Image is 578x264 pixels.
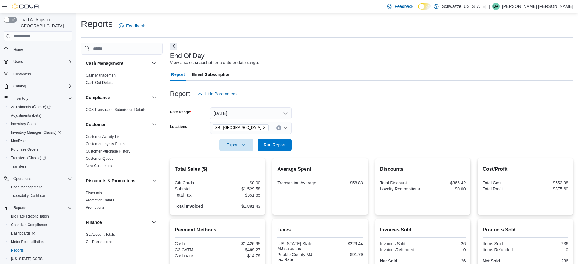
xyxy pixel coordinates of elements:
[13,205,26,210] span: Reports
[175,204,203,209] strong: Total Invoiced
[170,124,187,129] label: Locations
[262,126,266,129] button: Remove SB - Pueblo West from selection in this group
[11,239,44,244] span: Metrc Reconciliation
[11,83,28,90] button: Catalog
[9,163,29,170] a: Transfers
[9,230,72,237] span: Dashboards
[9,146,72,153] span: Purchase Orders
[11,130,61,135] span: Inventory Manager (Classic)
[277,166,363,173] h2: Average Spent
[17,17,72,29] span: Load All Apps in [GEOGRAPHIC_DATA]
[9,163,72,170] span: Transfers
[86,80,113,85] span: Cash Out Details
[9,129,72,136] span: Inventory Manager (Classic)
[11,156,46,160] span: Transfers (Classic)
[9,154,72,162] span: Transfers (Classic)
[86,232,115,237] a: GL Account Totals
[219,139,253,151] button: Export
[175,187,216,191] div: Subtotal
[483,180,524,185] div: Total Cost
[492,3,500,10] div: Brandon Allen Benoit
[258,139,292,151] button: Run Report
[418,3,431,10] input: Dark Mode
[210,107,292,119] button: [DATE]
[483,241,524,246] div: Items Sold
[81,189,163,214] div: Discounts & Promotions
[385,0,416,12] a: Feedback
[192,68,231,81] span: Email Subscription
[11,175,34,182] button: Operations
[283,125,288,130] button: Open list of options
[151,60,158,67] button: Cash Management
[277,180,319,185] div: Transaction Average
[9,213,51,220] a: BioTrack Reconciliation
[86,73,116,78] span: Cash Management
[527,247,568,252] div: 0
[86,219,102,225] h3: Finance
[9,137,29,145] a: Manifests
[86,178,149,184] button: Discounts & Promotions
[9,103,53,111] a: Adjustments (Classic)
[6,183,75,191] button: Cash Management
[12,3,40,9] img: Cova
[9,183,44,191] a: Cash Management
[502,3,573,10] p: [PERSON_NAME] [PERSON_NAME]
[215,125,261,131] span: SB - [GEOGRAPHIC_DATA]
[175,253,216,258] div: Cashback
[1,57,75,66] button: Users
[264,142,286,148] span: Run Report
[13,59,23,64] span: Users
[9,230,38,237] a: Dashboards
[483,247,524,252] div: Items Refunded
[442,3,486,10] p: Schwazze [US_STATE]
[86,149,130,153] a: Customer Purchase History
[11,45,72,53] span: Home
[86,122,106,128] h3: Customer
[6,212,75,221] button: BioTrack Reconciliation
[1,45,75,53] button: Home
[6,154,75,162] a: Transfers (Classic)
[493,3,498,10] span: BA
[195,88,239,100] button: Hide Parameters
[277,241,319,251] div: [US_STATE] State MJ sales tax
[11,222,47,227] span: Canadian Compliance
[6,111,75,120] button: Adjustments (beta)
[13,72,31,77] span: Customers
[6,229,75,238] a: Dashboards
[13,96,28,101] span: Inventory
[219,187,261,191] div: $1,529.58
[11,122,37,126] span: Inventory Count
[483,166,568,173] h2: Cost/Profit
[81,18,113,30] h1: Reports
[1,204,75,212] button: Reports
[11,193,47,198] span: Traceabilty Dashboard
[175,166,261,173] h2: Total Sales ($)
[6,246,75,255] button: Reports
[86,122,149,128] button: Customer
[11,95,72,102] span: Inventory
[11,70,72,78] span: Customers
[11,175,72,182] span: Operations
[170,110,192,115] label: Date Range
[11,70,33,78] a: Customers
[13,47,23,52] span: Home
[11,58,25,65] button: Users
[277,252,319,262] div: Pueblo County MJ tax Rate
[11,147,39,152] span: Purchase Orders
[86,108,146,112] a: OCS Transaction Submission Details
[13,176,31,181] span: Operations
[86,134,121,139] span: Customer Activity List
[321,180,363,185] div: $58.83
[81,106,163,116] div: Compliance
[219,180,261,185] div: $0.00
[86,240,112,244] a: GL Transactions
[86,135,121,139] a: Customer Activity List
[86,60,123,66] h3: Cash Management
[86,232,115,237] span: GL Account Totals
[9,255,72,262] span: Washington CCRS
[11,204,72,211] span: Reports
[86,205,104,210] span: Promotions
[11,113,42,118] span: Adjustments (beta)
[11,58,72,65] span: Users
